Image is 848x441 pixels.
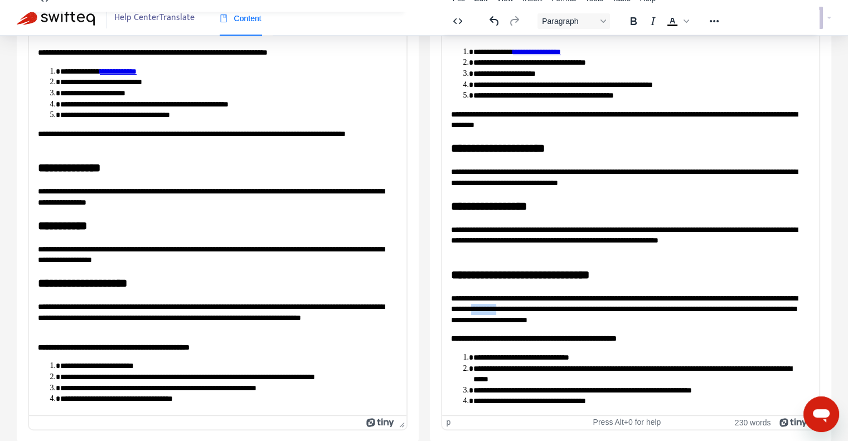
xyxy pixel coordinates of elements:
span: Help Center Translate [114,7,195,28]
button: Italic [643,13,662,29]
button: Undo [485,13,504,29]
button: Block Paragraph [537,13,610,29]
a: Powered by Tiny [779,418,807,427]
div: p [447,418,451,427]
iframe: Rich Text Area [29,12,406,415]
button: Redo [505,13,524,29]
a: Powered by Tiny [366,418,394,427]
div: Press Alt+0 for help [566,418,687,427]
button: Reveal or hide additional toolbar items [705,13,724,29]
div: Press the Up and Down arrow keys to resize the editor. [395,416,406,429]
span: Content [220,14,261,23]
button: Bold [624,13,643,29]
div: Text color Black [663,13,691,29]
span: book [220,14,227,22]
iframe: Rich Text Area [442,35,820,415]
button: 230 words [735,418,771,427]
iframe: Botão para abrir a janela de mensagens [803,396,839,432]
span: Paragraph [542,17,597,26]
img: Swifteq [17,10,95,26]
